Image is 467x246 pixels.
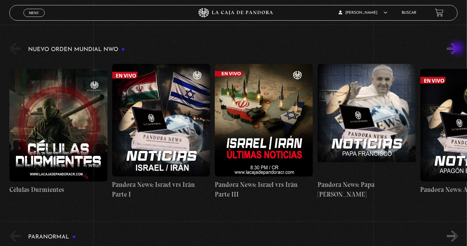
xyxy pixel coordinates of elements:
a: Células Durmientes [9,59,108,204]
a: Pandora News: Israel vrs Irán Parte I [112,59,210,204]
a: View your shopping cart [435,8,444,17]
span: [PERSON_NAME] [339,11,388,15]
h3: Paranormal [28,234,76,240]
a: Pandora News: Israel vrs Irán Parte III [215,59,313,204]
button: Previous [9,231,20,242]
h4: Pandora News: Papa [PERSON_NAME] [318,180,416,199]
h4: Pandora News: Israel vrs Irán Parte III [215,180,313,199]
span: Menu [29,11,39,15]
button: Next [447,43,458,54]
button: Next [447,231,458,242]
h4: Células Durmientes [9,185,108,195]
span: Cerrar [27,16,41,21]
button: Previous [9,43,20,54]
h3: Nuevo Orden Mundial NWO [28,47,125,53]
a: Buscar [402,11,416,15]
a: Pandora News: Papa [PERSON_NAME] [318,59,416,204]
h4: Pandora News: Israel vrs Irán Parte I [112,180,210,199]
